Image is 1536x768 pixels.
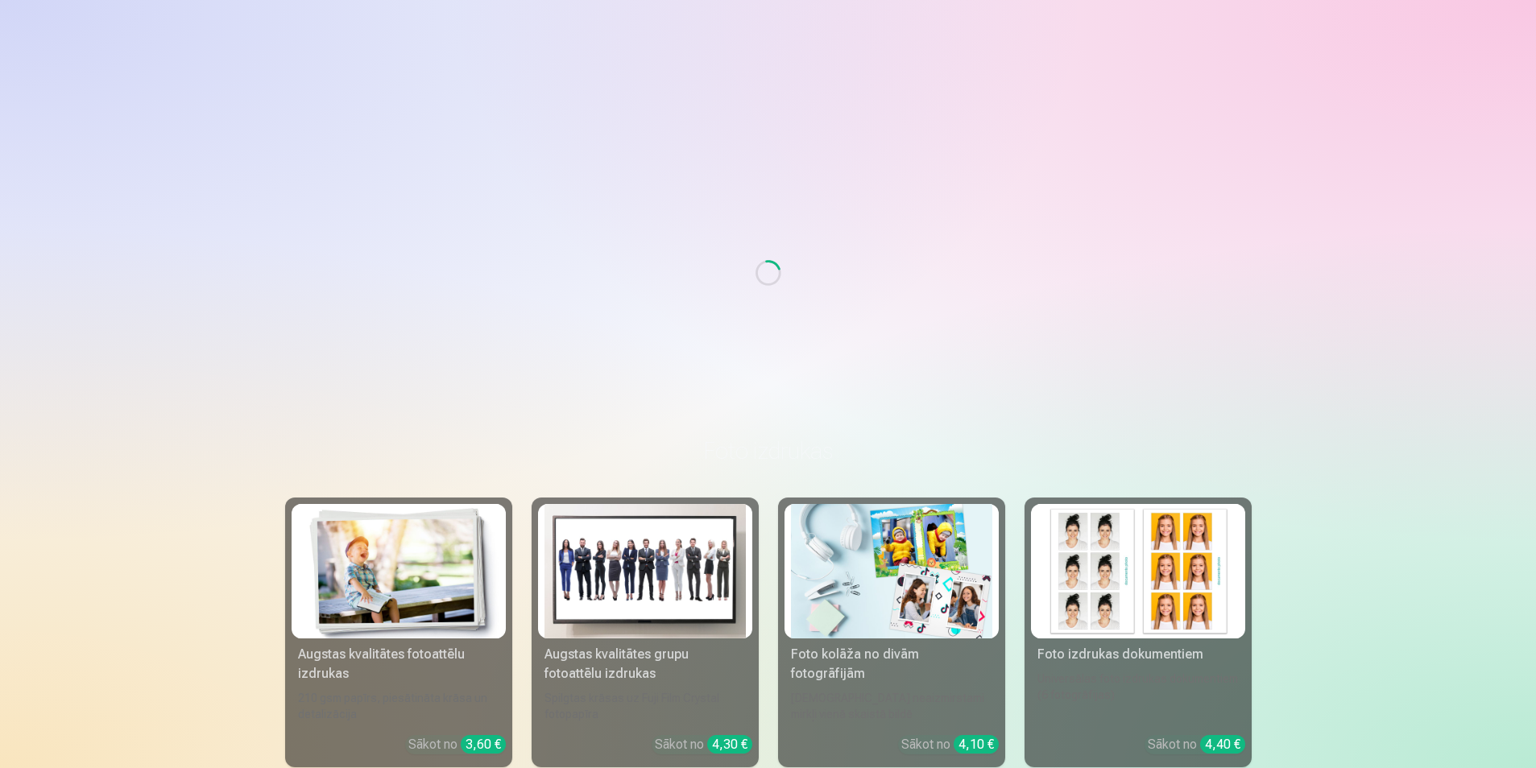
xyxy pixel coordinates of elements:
div: Augstas kvalitātes fotoattēlu izdrukas [292,645,506,683]
img: Foto izdrukas dokumentiem [1037,504,1239,638]
h3: Foto izdrukas [298,436,1239,465]
div: 4,10 € [954,735,999,754]
div: 3,60 € [461,735,506,754]
img: Foto kolāža no divām fotogrāfijām [791,504,992,638]
div: Spilgtas krāsas uz Fuji Film Crystal fotopapīra [538,690,752,722]
div: 210 gsm papīrs, piesātināta krāsa un detalizācija [292,690,506,722]
a: Foto kolāža no divām fotogrāfijāmFoto kolāža no divām fotogrāfijām[DEMOGRAPHIC_DATA] neaizmirstam... [778,498,1005,767]
div: Universālas foto izdrukas dokumentiem (6 fotogrāfijas) [1031,671,1245,722]
div: Sākot no [901,735,999,754]
div: Augstas kvalitātes grupu fotoattēlu izdrukas [538,645,752,683]
div: Foto izdrukas dokumentiem [1031,645,1245,664]
div: Foto kolāža no divām fotogrāfijām [785,645,999,683]
div: 4,40 € [1200,735,1245,754]
a: Foto izdrukas dokumentiemFoto izdrukas dokumentiemUniversālas foto izdrukas dokumentiem (6 fotogr... [1025,498,1252,767]
div: Sākot no [655,735,752,754]
div: Sākot no [408,735,506,754]
div: 4,30 € [707,735,752,754]
div: [DEMOGRAPHIC_DATA] neaizmirstami mirkļi vienā skaistā bildē [785,690,999,722]
img: Augstas kvalitātes fotoattēlu izdrukas [298,504,499,638]
img: Augstas kvalitātes grupu fotoattēlu izdrukas [544,504,746,638]
a: Augstas kvalitātes grupu fotoattēlu izdrukasAugstas kvalitātes grupu fotoattēlu izdrukasSpilgtas ... [532,498,759,767]
div: Sākot no [1148,735,1245,754]
a: Augstas kvalitātes fotoattēlu izdrukasAugstas kvalitātes fotoattēlu izdrukas210 gsm papīrs, piesā... [285,498,512,767]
